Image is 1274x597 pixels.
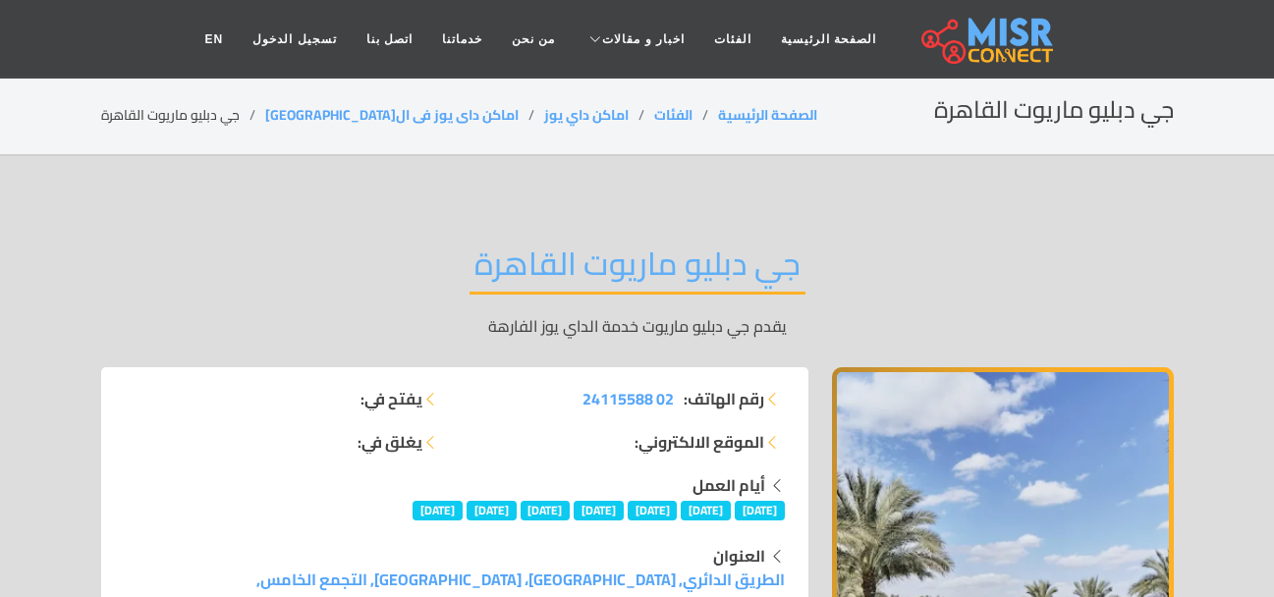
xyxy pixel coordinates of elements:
strong: الموقع الالكتروني: [635,430,764,454]
a: اخبار و مقالات [570,21,699,58]
a: خدماتنا [427,21,497,58]
p: يقدم جي دبليو ماريوت خدمة الداي يوز الفارهة [101,314,1174,338]
a: EN [191,21,239,58]
a: الفئات [654,102,692,128]
span: [DATE] [521,501,571,520]
span: [DATE] [735,501,785,520]
a: 02 24115588 [582,387,674,410]
strong: يفتح في: [360,387,422,410]
img: main.misr_connect [921,15,1053,64]
span: 02 24115588 [582,384,674,413]
a: الصفحة الرئيسية [718,102,817,128]
a: اماكن داى يوز فى ال[GEOGRAPHIC_DATA] [265,102,519,128]
span: [DATE] [467,501,517,520]
a: الفئات [699,21,766,58]
h2: جي دبليو ماريوت القاهرة [470,244,805,295]
strong: رقم الهاتف: [684,387,764,410]
a: من نحن [497,21,570,58]
h2: جي دبليو ماريوت القاهرة [934,96,1174,125]
span: [DATE] [681,501,731,520]
strong: أيام العمل [692,470,765,500]
a: اماكن داي يوز [544,102,629,128]
a: تسجيل الدخول [238,21,351,58]
a: اتصل بنا [352,21,427,58]
strong: يغلق في: [358,430,422,454]
span: [DATE] [413,501,463,520]
span: [DATE] [574,501,624,520]
span: [DATE] [628,501,678,520]
span: اخبار و مقالات [602,30,685,48]
a: الصفحة الرئيسية [766,21,891,58]
strong: العنوان [713,541,765,570]
li: جي دبليو ماريوت القاهرة [101,105,265,126]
